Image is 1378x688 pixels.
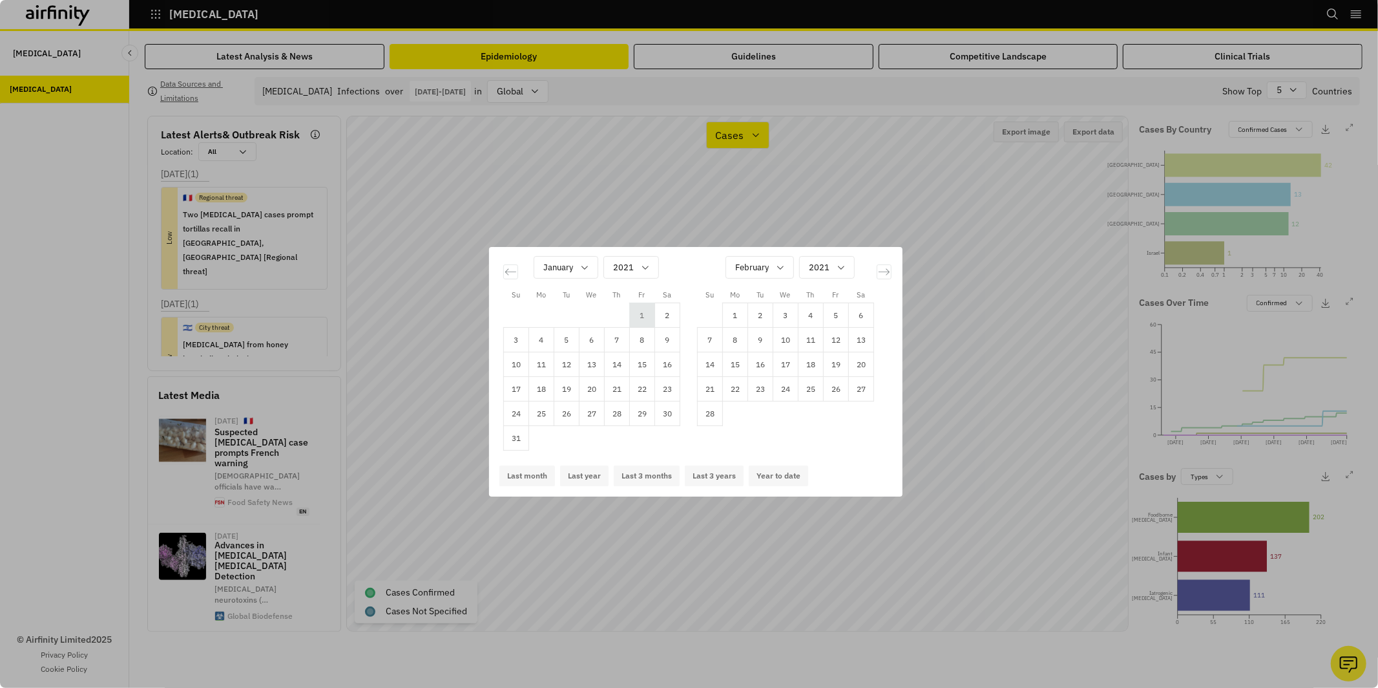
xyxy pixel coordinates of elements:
[824,377,849,402] td: Choose Friday, February 26, 2021 as your check-in date. It’s available.
[698,352,723,377] td: Choose Sunday, February 14, 2021 as your check-in date. It’s available.
[773,352,799,377] td: Choose Wednesday, February 17, 2021 as your check-in date. It’s available.
[773,303,799,328] td: Choose Wednesday, February 3, 2021 as your check-in date. It’s available.
[504,426,529,451] td: Choose Sunday, January 31, 2021 as your check-in date. It’s available.
[698,377,723,402] td: Choose Sunday, February 21, 2021 as your check-in date. It’s available.
[685,466,744,486] button: Last 3 years
[849,377,874,402] td: Choose Saturday, February 27, 2021 as your check-in date. It’s available.
[504,352,529,377] td: Choose Sunday, January 10, 2021 as your check-in date. It’s available.
[503,264,518,279] div: Move backward to switch to the previous month.
[723,303,748,328] td: Choose Monday, February 1, 2021 as your check-in date. It’s available.
[799,328,824,352] td: Choose Thursday, February 11, 2021 as your check-in date. It’s available.
[749,466,808,486] button: Year to date
[698,328,723,352] td: Choose Sunday, February 7, 2021 as your check-in date. It’s available.
[849,328,874,352] td: Choose Saturday, February 13, 2021 as your check-in date. It’s available.
[655,352,680,377] td: Choose Saturday, January 16, 2021 as your check-in date. It’s available.
[554,402,579,426] td: Choose Tuesday, January 26, 2021 as your check-in date. It’s available.
[554,328,579,352] td: Choose Tuesday, January 5, 2021 as your check-in date. It’s available.
[554,352,579,377] td: Choose Tuesday, January 12, 2021 as your check-in date. It’s available.
[748,303,773,328] td: Choose Tuesday, February 2, 2021 as your check-in date. It’s available.
[799,377,824,402] td: Choose Thursday, February 25, 2021 as your check-in date. It’s available.
[630,377,655,402] td: Choose Friday, January 22, 2021 as your check-in date. It’s available.
[630,352,655,377] td: Choose Friday, January 15, 2021 as your check-in date. It’s available.
[773,377,799,402] td: Choose Wednesday, February 24, 2021 as your check-in date. It’s available.
[630,303,655,328] td: Choose Friday, January 1, 2021 as your check-in date. It’s available.
[579,352,605,377] td: Choose Wednesday, January 13, 2021 as your check-in date. It’s available.
[723,377,748,402] td: Choose Monday, February 22, 2021 as your check-in date. It’s available.
[849,303,874,328] td: Choose Saturday, February 6, 2021 as your check-in date. It’s available.
[504,328,529,352] td: Choose Sunday, January 3, 2021 as your check-in date. It’s available.
[499,466,555,486] button: Last month
[529,402,554,426] td: Choose Monday, January 25, 2021 as your check-in date. It’s available.
[655,303,680,328] td: Choose Saturday, January 2, 2021 as your check-in date. It’s available.
[579,402,605,426] td: Choose Wednesday, January 27, 2021 as your check-in date. It’s available.
[579,328,605,352] td: Choose Wednesday, January 6, 2021 as your check-in date. It’s available.
[605,377,630,402] td: Choose Thursday, January 21, 2021 as your check-in date. It’s available.
[698,402,723,426] td: Choose Sunday, February 28, 2021 as your check-in date. It’s available.
[849,352,874,377] td: Choose Saturday, February 20, 2021 as your check-in date. It’s available.
[655,328,680,352] td: Choose Saturday, January 9, 2021 as your check-in date. It’s available.
[799,352,824,377] td: Choose Thursday, February 18, 2021 as your check-in date. It’s available.
[614,466,680,486] button: Last 3 months
[529,328,554,352] td: Choose Monday, January 4, 2021 as your check-in date. It’s available.
[579,377,605,402] td: Choose Wednesday, January 20, 2021 as your check-in date. It’s available.
[723,328,748,352] td: Choose Monday, February 8, 2021 as your check-in date. It’s available.
[748,328,773,352] td: Choose Tuesday, February 9, 2021 as your check-in date. It’s available.
[824,352,849,377] td: Choose Friday, February 19, 2021 as your check-in date. It’s available.
[504,377,529,402] td: Choose Sunday, January 17, 2021 as your check-in date. It’s available.
[799,303,824,328] td: Choose Thursday, February 4, 2021 as your check-in date. It’s available.
[824,328,849,352] td: Choose Friday, February 12, 2021 as your check-in date. It’s available.
[605,352,630,377] td: Choose Thursday, January 14, 2021 as your check-in date. It’s available.
[630,402,655,426] td: Choose Friday, January 29, 2021 as your check-in date. It’s available.
[630,328,655,352] td: Choose Friday, January 8, 2021 as your check-in date. It’s available.
[605,328,630,352] td: Choose Thursday, January 7, 2021 as your check-in date. It’s available.
[489,247,906,466] div: Calendar
[748,352,773,377] td: Choose Tuesday, February 16, 2021 as your check-in date. It’s available.
[529,377,554,402] td: Choose Monday, January 18, 2021 as your check-in date. It’s available.
[560,466,609,486] button: Last year
[605,402,630,426] td: Choose Thursday, January 28, 2021 as your check-in date. It’s available.
[877,264,892,279] div: Move forward to switch to the next month.
[723,352,748,377] td: Choose Monday, February 15, 2021 as your check-in date. It’s available.
[655,402,680,426] td: Choose Saturday, January 30, 2021 as your check-in date. It’s available.
[748,377,773,402] td: Choose Tuesday, February 23, 2021 as your check-in date. It’s available.
[554,377,579,402] td: Choose Tuesday, January 19, 2021 as your check-in date. It’s available.
[773,328,799,352] td: Choose Wednesday, February 10, 2021 as your check-in date. It’s available.
[529,352,554,377] td: Choose Monday, January 11, 2021 as your check-in date. It’s available.
[824,303,849,328] td: Choose Friday, February 5, 2021 as your check-in date. It’s available.
[504,402,529,426] td: Choose Sunday, January 24, 2021 as your check-in date. It’s available.
[655,377,680,402] td: Choose Saturday, January 23, 2021 as your check-in date. It’s available.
